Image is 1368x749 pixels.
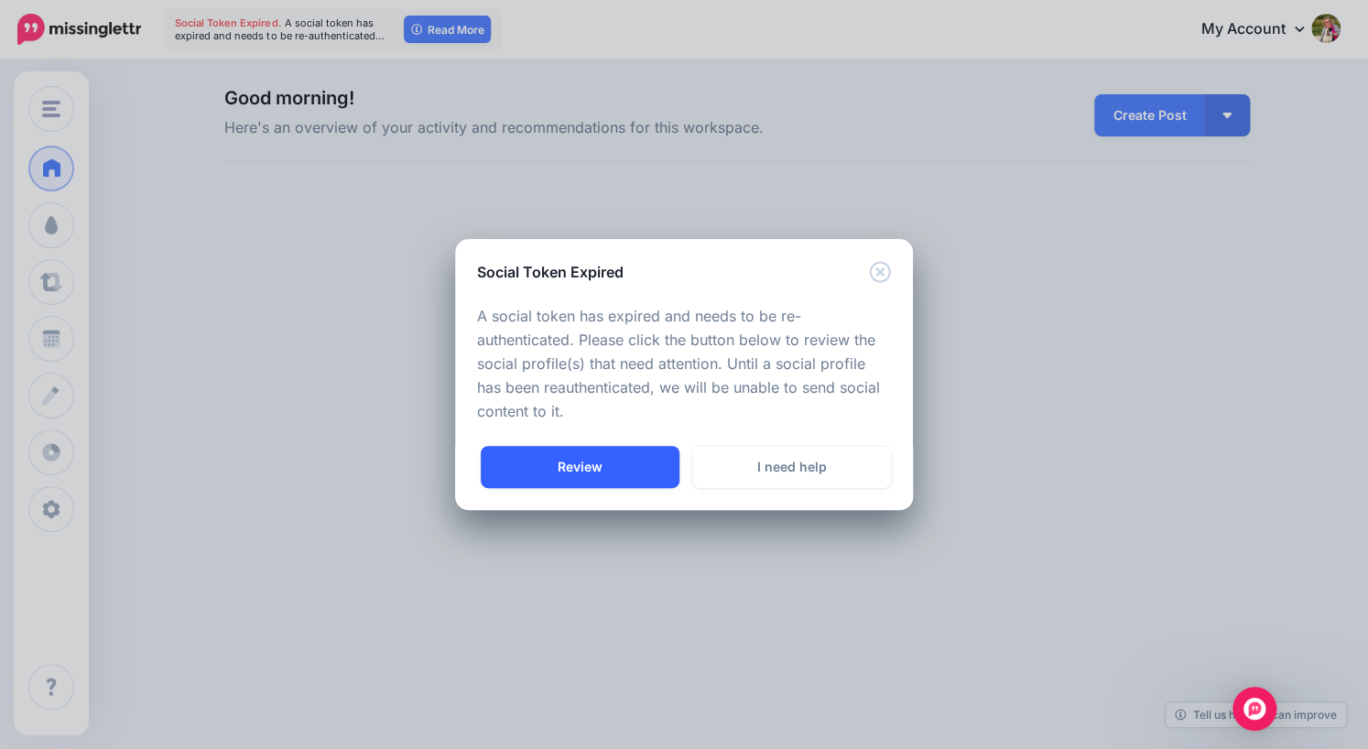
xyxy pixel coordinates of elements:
h5: Social Token Expired [477,261,624,283]
button: Close [869,261,891,284]
a: Review [481,446,679,488]
div: Open Intercom Messenger [1232,687,1276,731]
a: I need help [692,446,891,488]
p: A social token has expired and needs to be re-authenticated. Please click the button below to rev... [477,305,891,424]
